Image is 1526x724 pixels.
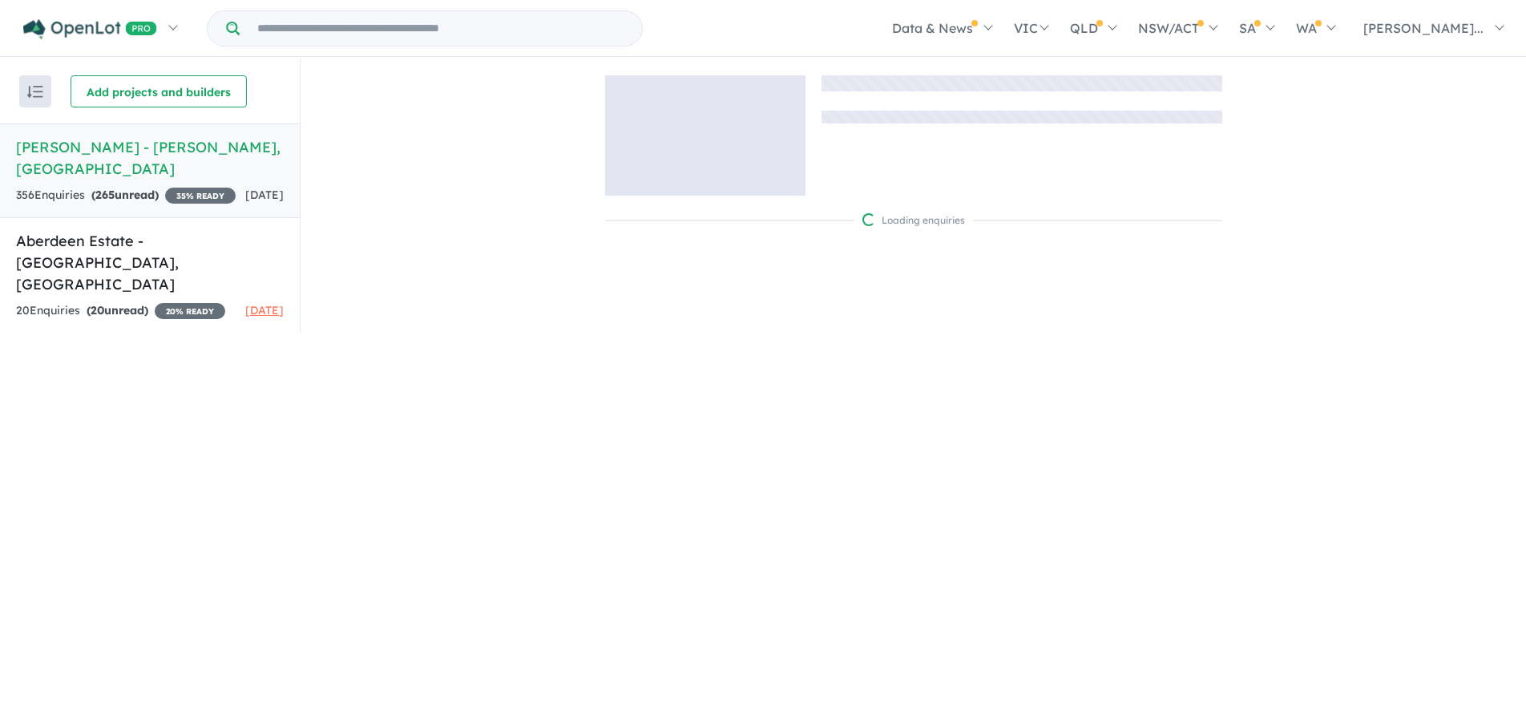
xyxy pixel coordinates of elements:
button: Add projects and builders [71,75,247,107]
strong: ( unread) [87,303,148,318]
span: 35 % READY [165,188,236,204]
span: 265 [95,188,115,202]
span: 20 % READY [155,303,225,319]
h5: Aberdeen Estate - [GEOGRAPHIC_DATA] , [GEOGRAPHIC_DATA] [16,230,284,295]
img: sort.svg [27,86,43,98]
img: Openlot PRO Logo White [23,19,157,39]
input: Try estate name, suburb, builder or developer [243,11,639,46]
span: [PERSON_NAME]... [1363,20,1484,36]
h5: [PERSON_NAME] - [PERSON_NAME] , [GEOGRAPHIC_DATA] [16,136,284,180]
div: 20 Enquir ies [16,301,225,321]
span: [DATE] [245,188,284,202]
div: 356 Enquir ies [16,186,236,205]
div: Loading enquiries [862,212,965,229]
span: [DATE] [245,303,284,318]
strong: ( unread) [91,188,159,202]
span: 20 [91,303,104,318]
